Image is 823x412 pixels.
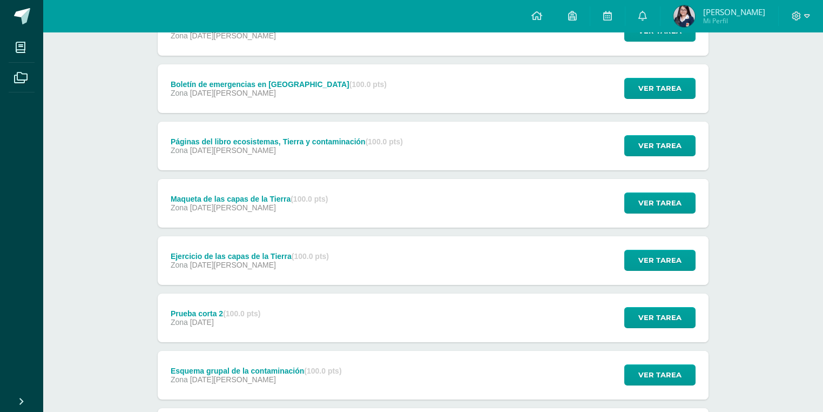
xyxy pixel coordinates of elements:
[624,192,696,214] button: Ver tarea
[638,78,682,98] span: Ver tarea
[638,193,682,213] span: Ver tarea
[638,308,682,328] span: Ver tarea
[703,6,765,17] span: [PERSON_NAME]
[223,309,260,318] strong: (100.0 pts)
[624,307,696,328] button: Ver tarea
[171,80,387,89] div: Boletín de emergencias en [GEOGRAPHIC_DATA]
[171,31,188,40] span: Zona
[624,135,696,156] button: Ver tarea
[171,137,403,146] div: Páginas del libro ecosistemas, Tierra y contaminación
[171,318,188,327] span: Zona
[638,365,682,385] span: Ver tarea
[349,80,387,89] strong: (100.0 pts)
[624,78,696,99] button: Ver tarea
[171,195,328,203] div: Maqueta de las capas de la Tierra
[171,252,329,261] div: Ejercicio de las capas de la Tierra
[624,364,696,386] button: Ver tarea
[171,261,188,269] span: Zona
[171,375,188,384] span: Zona
[703,16,765,25] span: Mi Perfil
[190,203,276,212] span: [DATE][PERSON_NAME]
[638,136,682,156] span: Ver tarea
[190,89,276,97] span: [DATE][PERSON_NAME]
[171,367,342,375] div: Esquema grupal de la contaminación
[291,195,328,203] strong: (100.0 pts)
[171,309,261,318] div: Prueba corta 2
[624,250,696,271] button: Ver tarea
[292,252,329,261] strong: (100.0 pts)
[171,89,188,97] span: Zona
[190,375,276,384] span: [DATE][PERSON_NAME]
[673,5,695,27] img: 393de93c8a89279b17f83f408801ebc0.png
[366,137,403,146] strong: (100.0 pts)
[171,203,188,212] span: Zona
[304,367,341,375] strong: (100.0 pts)
[190,146,276,155] span: [DATE][PERSON_NAME]
[638,250,682,270] span: Ver tarea
[171,146,188,155] span: Zona
[190,261,276,269] span: [DATE][PERSON_NAME]
[190,318,214,327] span: [DATE]
[190,31,276,40] span: [DATE][PERSON_NAME]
